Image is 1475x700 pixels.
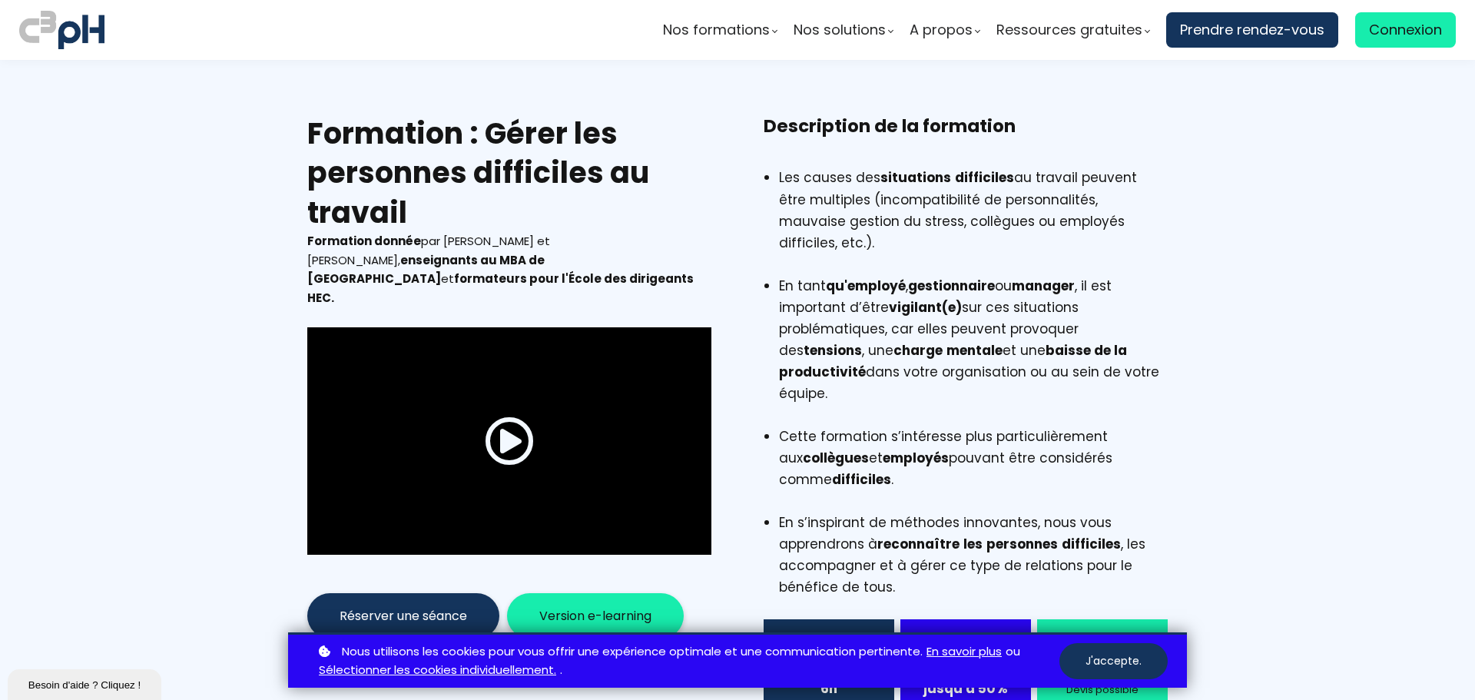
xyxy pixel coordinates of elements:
b: reconnaître [877,535,960,553]
b: charge [893,341,943,360]
b: difficiles [832,470,891,489]
span: Connexion [1369,18,1442,41]
b: formateurs pour l'École des dirigeants HEC. [307,270,694,306]
li: Les causes des au travail peuvent être multiples (incompatibilité de personnalités, mauvaise gest... [779,167,1168,274]
li: En s’inspirant de méthodes innovantes, nous vous apprendrons à , les accompagner et à gérer ce ty... [779,512,1168,598]
li: Cette formation s’intéresse plus particulièrement aux et pouvant être considérés comme . [779,426,1168,512]
b: qu'employé [826,277,906,295]
button: Version e-learning [507,593,684,639]
b: Formation donnée [307,233,421,249]
b: collègues [803,449,869,467]
b: employés [883,449,949,467]
b: baisse de la productivité [779,341,1127,381]
b: personnes [986,535,1058,553]
span: Nos formations [663,18,770,41]
div: Devis possible [1056,682,1149,698]
b: enseignants au MBA de [GEOGRAPHIC_DATA] [307,252,545,287]
b: tensions [804,341,862,360]
button: Réserver une séance [307,593,499,639]
button: J'accepte. [1059,643,1168,679]
span: Ressources gratuites [996,18,1142,41]
span: Réserver une séance [340,606,467,625]
iframe: chat widget [8,666,164,700]
b: vigilant(e) [889,298,962,317]
b: les [963,535,983,553]
li: En tant , ou , il est important d’être sur ces situations problématiques, car elles peuvent provo... [779,275,1168,426]
b: difficiles [955,168,1014,187]
span: Nos solutions [794,18,886,41]
b: gestionnaire [908,277,995,295]
span: A propos [910,18,973,41]
span: Prendre rendez-vous [1180,18,1324,41]
span: Nous utilisons les cookies pour vous offrir une expérience optimale et une communication pertinente. [342,642,923,662]
a: Connexion [1355,12,1456,48]
b: situations [880,168,951,187]
a: Prendre rendez-vous [1166,12,1338,48]
div: par [PERSON_NAME] et [PERSON_NAME], et [307,232,711,308]
b: manager [1012,277,1075,295]
b: difficiles [1062,535,1121,553]
a: Sélectionner les cookies individuellement. [319,661,556,680]
p: ou . [315,642,1059,681]
a: En savoir plus [926,642,1002,662]
b: mentale [946,341,1003,360]
h3: Description de la formation [764,114,1168,163]
span: Version e-learning [539,606,651,625]
h2: Formation : Gérer les personnes difficiles au travail [307,114,711,232]
img: logo C3PH [19,8,104,52]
